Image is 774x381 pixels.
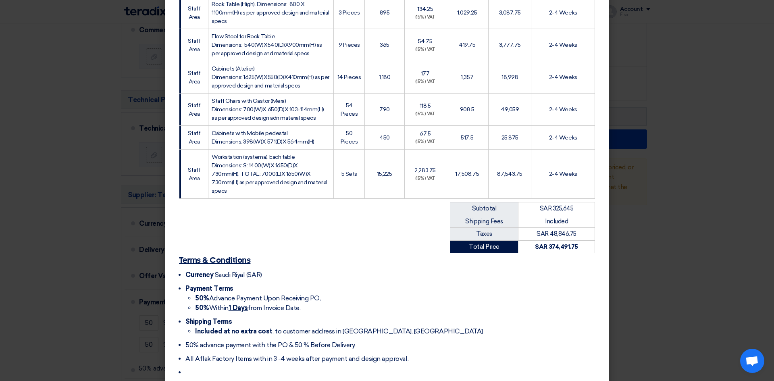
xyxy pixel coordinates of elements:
span: 134.25 [417,6,433,12]
div: (15%) VAT [408,139,443,146]
span: 2-4 Weeks [549,171,577,177]
span: Included [545,218,568,225]
span: 67.5 [420,130,431,137]
span: 87,543.75 [497,171,522,177]
span: Flow Stool for Rock Table. Dimensions: 540(W)X540(D)X900mm(H) as per approved design and material... [212,33,322,57]
span: 3,777.75 [499,42,521,48]
td: Total Price [450,240,518,253]
td: SAR 325,645 [518,202,595,215]
span: 2-4 Weeks [549,74,577,81]
span: Shipping Terms [185,318,232,325]
span: 2-4 Weeks [549,42,577,48]
div: (15%) VAT [408,111,443,118]
u: 1 Days [229,304,248,312]
span: 18,998 [501,74,518,81]
span: 25,875 [501,134,518,141]
strong: 50% [195,294,209,302]
span: 2,283.75 [414,167,435,174]
span: 9 Pieces [339,42,360,48]
div: Open chat [740,349,764,373]
span: 517.5 [461,134,473,141]
span: Workstation (systema). Each table Dimensions: S: 1400(W)X 1650(D)X 730mm(H). TOTAL: 7000(L)X 1650... [212,154,327,194]
td: Subtotal [450,202,518,215]
span: SAR 48,846.75 [537,230,576,237]
span: 1,357 [461,74,473,81]
span: 908.5 [460,106,474,113]
div: (15%) VAT [408,14,443,21]
td: Taxes [450,228,518,241]
span: Saudi Riyal (SAR) [215,271,262,279]
span: Within from Invoice Date. [195,304,300,312]
span: 15,225 [377,171,392,177]
strong: 50% [195,304,209,312]
span: 419.75 [459,42,475,48]
td: Staff Area [179,150,208,199]
span: 49,059 [501,106,519,113]
span: 3,087.75 [499,9,521,16]
span: 3 Pieces [339,9,360,16]
span: 54.75 [418,38,433,45]
span: 895 [380,9,390,16]
strong: SAR 374,491.75 [535,243,578,250]
span: 17,508.75 [455,171,479,177]
li: , to customer address in [GEOGRAPHIC_DATA], [GEOGRAPHIC_DATA] [195,327,595,336]
td: Staff Area [179,29,208,61]
span: 1,029.25 [457,9,477,16]
span: 118.5 [420,102,431,109]
span: 1,180 [379,74,391,81]
span: 5 Sets [341,171,357,177]
td: Staff Area [179,94,208,126]
span: Cabinets (Atelier) Dimensions: 1625(W)X550(D)X410mm(H) as per approved design and material specs [212,65,329,89]
span: 450 [379,134,390,141]
span: Payment Terms [185,285,233,292]
span: 177 [421,70,430,77]
span: 2-4 Weeks [549,9,577,16]
td: Shipping Fees [450,215,518,228]
span: Rock Table (High). Dimensions: 800 X 1100mm(H) as per approved design and material specs [212,1,329,25]
li: 50% advance payment with the PO & 50 % Before Delivery. [185,340,595,350]
span: 790 [379,106,390,113]
span: 2-4 Weeks [549,134,577,141]
td: Staff Area [179,126,208,150]
span: Advance Payment Upon Receiving PO, [195,294,320,302]
span: Currency [185,271,213,279]
span: Staff Chairs with Castor (Mera) Dimensions: 700(W)X 650(D)X 103-114mm(H) as per approved design a... [212,98,324,121]
div: (15%) VAT [408,175,443,182]
div: (15%) VAT [408,79,443,85]
u: Terms & Conditions [179,256,250,264]
div: (15%) VAT [408,46,443,53]
li: All Aflak Factory Items with in 3 -4 weeks after payment and design approval. [185,354,595,364]
span: Cabinets with Mobile pedestal. Dimensions: 398(W)X 571(D)X 564mm(H) [212,130,314,145]
span: 50 Pieces [341,130,358,145]
td: Staff Area [179,61,208,94]
span: 365 [380,42,389,48]
strong: Included at no extra cost [195,327,273,335]
span: 54 Pieces [341,102,358,117]
span: 2-4 Weeks [549,106,577,113]
span: 14 Pieces [337,74,361,81]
